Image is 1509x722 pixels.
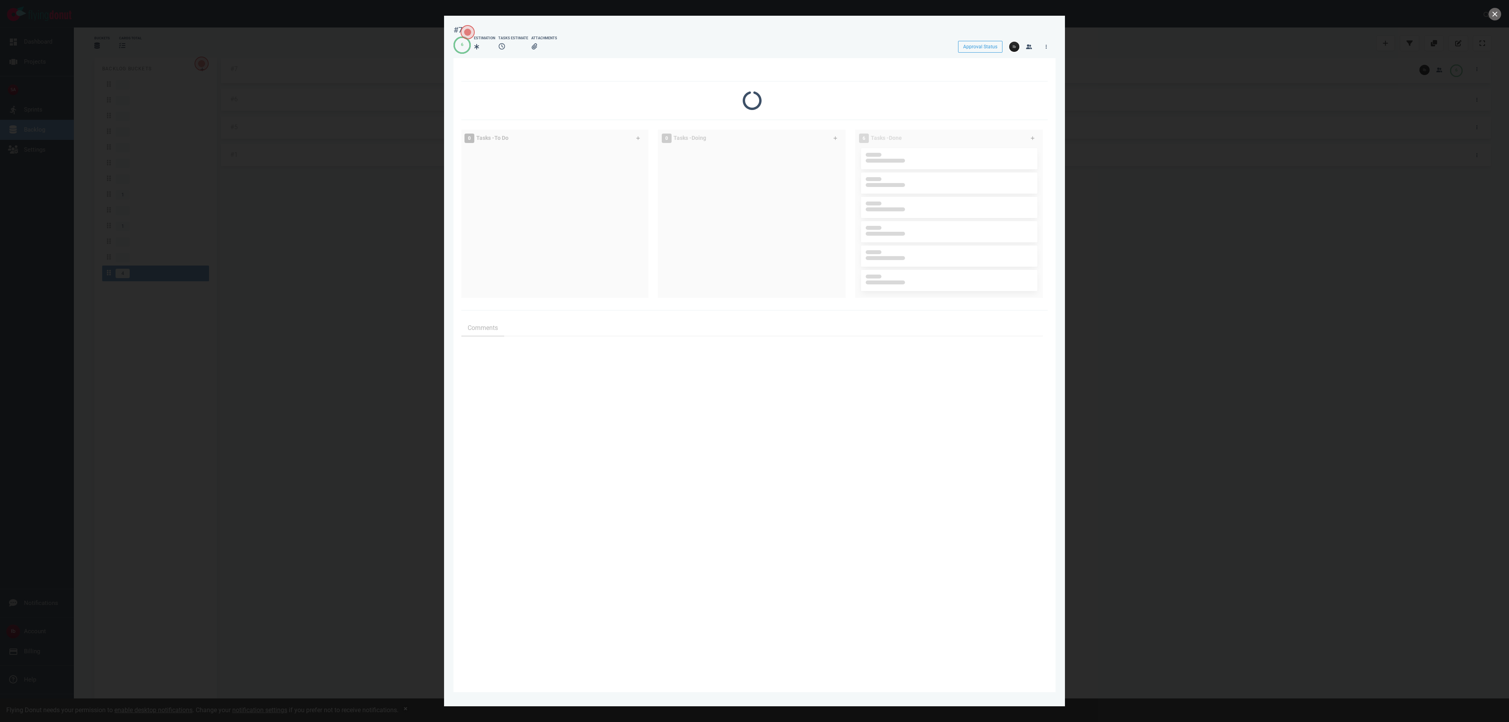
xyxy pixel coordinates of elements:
[464,134,474,143] span: 0
[531,36,557,41] div: Attachments
[476,135,509,141] span: Tasks - To Do
[662,134,672,143] span: 0
[498,36,528,41] div: Tasks Estimate
[1009,42,1019,52] img: 26
[468,323,498,333] span: Comments
[453,25,463,35] div: #7
[461,25,475,39] button: Open the dialog
[958,41,1002,53] button: Approval Status
[461,42,463,48] div: 6
[474,36,495,41] div: Estimation
[871,135,902,141] span: Tasks - Done
[674,135,706,141] span: Tasks - Doing
[859,134,869,143] span: 6
[1489,8,1501,20] button: close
